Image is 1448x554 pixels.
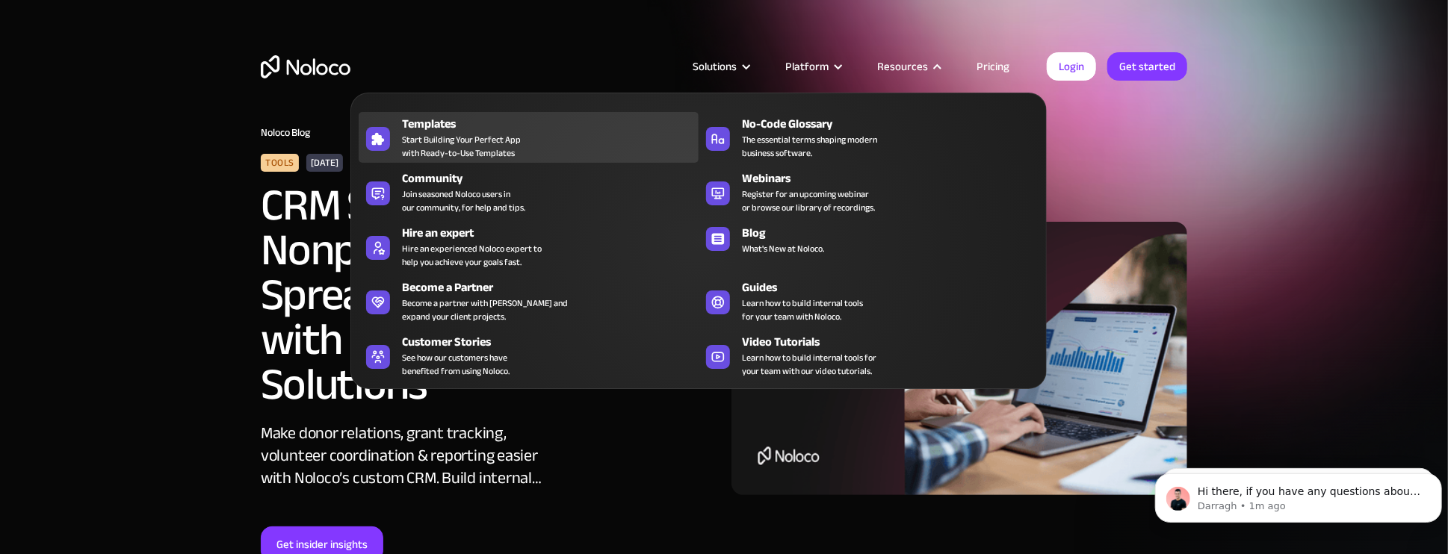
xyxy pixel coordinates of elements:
a: No-Code GlossaryThe essential terms shaping modernbusiness software. [699,112,1039,163]
div: Guides [742,278,1045,296]
div: Solutions [674,57,767,76]
div: Customer Stories [402,333,705,351]
a: TemplatesStart Building Your Perfect Appwith Ready-to-Use Templates [359,112,699,163]
a: Login [1047,52,1096,81]
div: Solutions [693,57,737,76]
span: Learn how to build internal tools for your team with Noloco. [742,296,863,323]
a: Get started [1107,52,1187,81]
iframe: Intercom notifications message [1149,442,1448,547]
div: Resources [858,57,958,76]
h2: CRM Software for Nonprofits: End Spreadsheet Chaos with Professional Solutions [261,183,672,407]
a: Hire an expertHire an experienced Noloco expert tohelp you achieve your goals fast. [359,221,699,272]
a: WebinarsRegister for an upcoming webinaror browse our library of recordings. [699,166,1039,217]
div: Templates [402,115,705,133]
nav: Resources [350,72,1047,389]
div: Webinars [742,169,1045,187]
a: Become a PartnerBecome a partner with [PERSON_NAME] andexpand your client projects. [359,276,699,326]
a: Video TutorialsLearn how to build internal tools foryour team with our video tutorials. [699,330,1039,381]
span: See how our customers have benefited from using Noloco. [402,351,510,378]
div: Make donor relations, grant tracking, volunteer coordination & reporting easier with Noloco’s cus... [261,422,567,489]
div: Community [402,169,705,187]
span: Join seasoned Noloco users in our community, for help and tips. [402,187,525,214]
div: Platform [785,57,829,76]
span: The essential terms shaping modern business software. [742,133,877,160]
div: No-Code Glossary [742,115,1045,133]
div: [DATE] [306,154,343,172]
a: home [261,55,350,78]
a: GuidesLearn how to build internal toolsfor your team with Noloco. [699,276,1039,326]
a: BlogWhat's New at Noloco. [699,221,1039,272]
span: What's New at Noloco. [742,242,824,255]
a: Pricing [958,57,1028,76]
a: CommunityJoin seasoned Noloco users inour community, for help and tips. [359,166,699,217]
a: Customer StoriesSee how our customers havebenefited from using Noloco. [359,330,699,381]
div: Become a partner with [PERSON_NAME] and expand your client projects. [402,296,568,323]
span: Register for an upcoming webinar or browse our library of recordings. [742,187,875,214]
div: Tools [261,154,299,172]
div: Resources [877,57,928,76]
div: Become a Partner [402,278,705,296]
span: Learn how to build internal tools for your team with our video tutorials. [742,351,876,378]
span: Start Building Your Perfect App with Ready-to-Use Templates [402,133,521,160]
div: Video Tutorials [742,333,1045,351]
div: Platform [767,57,858,76]
div: Blog [742,224,1045,242]
div: Hire an experienced Noloco expert to help you achieve your goals fast. [402,242,542,269]
div: Hire an expert [402,224,705,242]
